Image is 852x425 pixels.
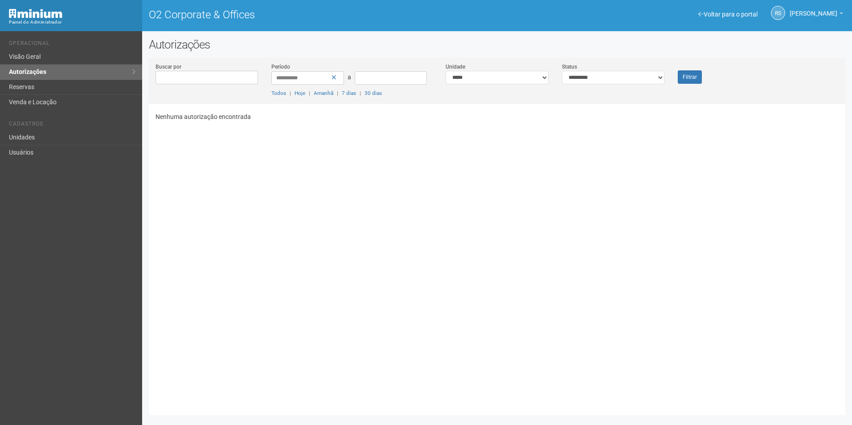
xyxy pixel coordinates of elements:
[309,90,310,96] span: |
[149,38,845,51] h2: Autorizações
[314,90,333,96] a: Amanhã
[156,113,839,121] p: Nenhuma autorização encontrada
[9,9,62,18] img: Minium
[771,6,785,20] a: RS
[790,11,843,18] a: [PERSON_NAME]
[9,18,135,26] div: Painel do Administrador
[365,90,382,96] a: 30 dias
[562,63,577,71] label: Status
[698,11,758,18] a: Voltar para o portal
[790,1,837,17] span: Rayssa Soares Ribeiro
[446,63,465,71] label: Unidade
[342,90,356,96] a: 7 dias
[337,90,338,96] span: |
[295,90,305,96] a: Hoje
[9,40,135,49] li: Operacional
[290,90,291,96] span: |
[9,121,135,130] li: Cadastros
[271,90,286,96] a: Todos
[678,70,702,84] button: Filtrar
[360,90,361,96] span: |
[348,74,351,81] span: a
[271,63,290,71] label: Período
[149,9,491,20] h1: O2 Corporate & Offices
[156,63,181,71] label: Buscar por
